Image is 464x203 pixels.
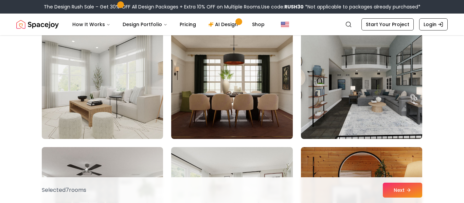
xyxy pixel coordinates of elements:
button: Design Portfolio [117,18,173,31]
img: Spacejoy Logo [16,18,59,31]
p: Selected 7 room s [42,186,86,194]
button: Next [383,183,422,198]
a: Shop [247,18,270,31]
img: Room room-27 [301,31,422,139]
nav: Main [67,18,270,31]
span: Use code: [261,3,304,10]
b: RUSH30 [284,3,304,10]
div: The Design Rush Sale – Get 30% OFF All Design Packages + Extra 10% OFF on Multiple Rooms. [44,3,421,10]
a: Pricing [174,18,201,31]
span: *Not applicable to packages already purchased* [304,3,421,10]
img: United States [281,20,289,28]
img: Room room-25 [42,31,163,139]
a: Spacejoy [16,18,59,31]
a: AI Design [203,18,245,31]
a: Start Your Project [361,18,414,31]
button: How It Works [67,18,116,31]
nav: Global [16,14,448,35]
img: Room room-26 [171,31,292,139]
a: Login [419,18,448,31]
